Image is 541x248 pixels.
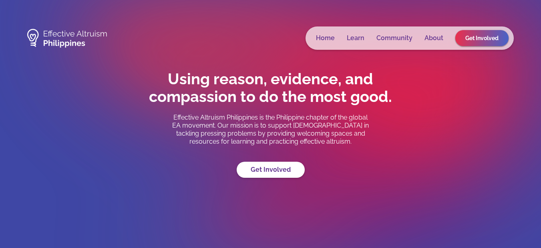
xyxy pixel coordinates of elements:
a: Get Involved [455,30,509,46]
h1: Using reason, evidence, and compassion to do the most good. [131,70,411,106]
a: Get Involved [237,162,305,178]
p: Effective Altruism Philippines is the Philippine chapter of the global EA movement. Our mission i... [171,114,371,146]
a: About [424,34,443,42]
span: Get Involved [465,35,499,41]
a: Community [376,34,412,42]
a: Learn [347,34,364,42]
a: Home [316,34,335,42]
